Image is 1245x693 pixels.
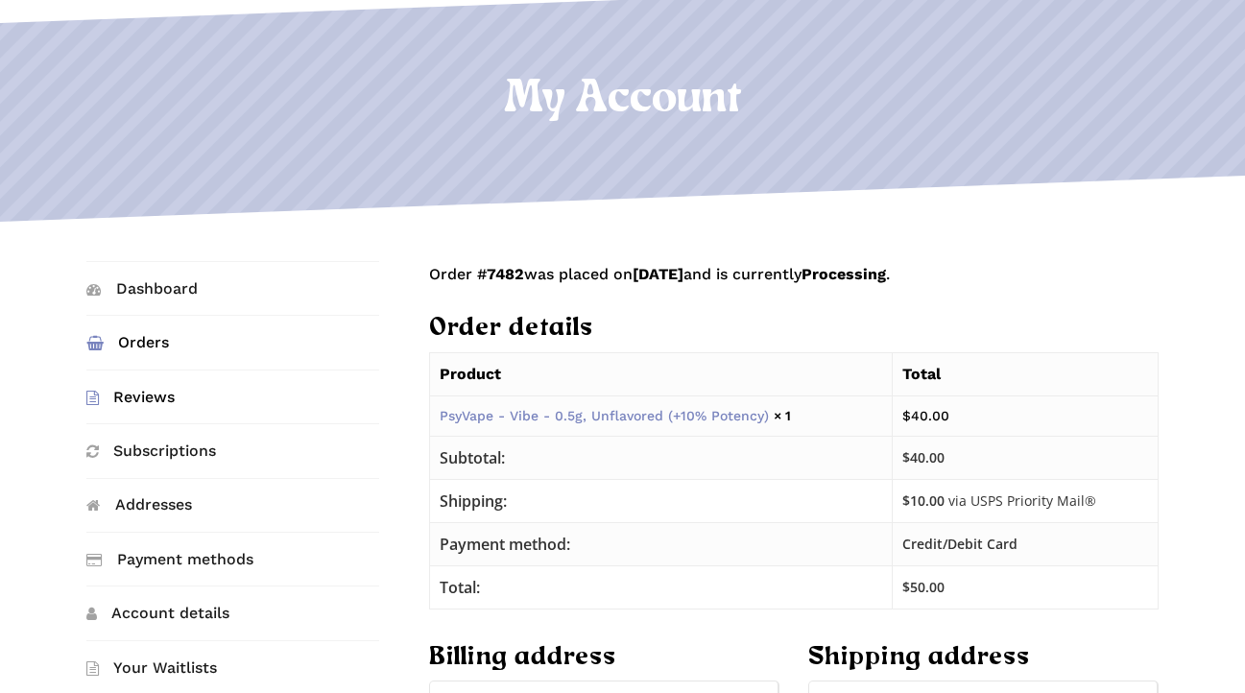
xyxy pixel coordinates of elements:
span: 50.00 [902,578,945,596]
strong: × 1 [774,408,791,423]
th: Total [892,352,1158,395]
a: Addresses [86,479,379,532]
a: Subscriptions [86,424,379,477]
a: Dashboard [86,262,379,315]
span: $ [902,408,911,423]
a: Orders [86,316,379,369]
span: 10.00 [902,491,945,510]
th: Product [430,352,892,395]
p: Order # was placed on and is currently . [429,261,1159,311]
span: $ [902,491,910,510]
h2: Order details [429,311,1159,346]
a: PsyVape - Vibe - 0.5g, Unflavored (+10% Potency) [440,408,769,423]
h2: Billing address [429,640,779,675]
th: Total: [430,565,892,609]
mark: Processing [802,265,886,283]
span: 40.00 [902,448,945,466]
a: Account details [86,586,379,639]
span: $ [902,578,910,596]
td: Credit/Debit Card [892,522,1158,565]
mark: [DATE] [633,265,683,283]
h2: Shipping address [808,640,1159,675]
th: Payment method: [430,522,892,565]
small: via USPS Priority Mail® [948,491,1096,510]
th: Shipping: [430,479,892,522]
bdi: 40.00 [902,408,949,423]
mark: 7482 [487,265,524,283]
span: $ [902,448,910,466]
a: Payment methods [86,533,379,585]
th: Subtotal: [430,436,892,479]
a: Reviews [86,370,379,423]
